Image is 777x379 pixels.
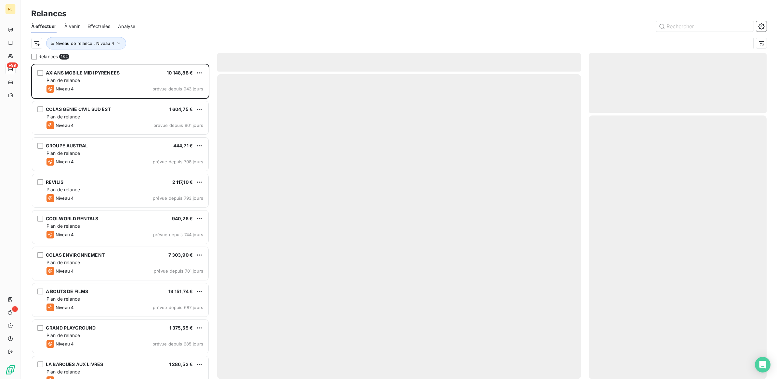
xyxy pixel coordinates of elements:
[172,216,193,221] span: 940,26 €
[153,123,203,128] span: prévue depuis 861 jours
[168,289,193,294] span: 19 151,74 €
[46,150,80,156] span: Plan de relance
[46,77,80,83] span: Plan de relance
[56,268,74,274] span: Niveau 4
[153,232,203,237] span: prévue depuis 744 jours
[59,54,69,60] span: 132
[169,325,193,331] span: 1 375,55 €
[168,252,193,258] span: 7 303,90 €
[154,268,203,274] span: prévue depuis 701 jours
[56,86,74,91] span: Niveau 4
[56,305,74,310] span: Niveau 4
[152,86,203,91] span: prévue depuis 943 jours
[46,114,80,119] span: Plan de relance
[12,306,18,312] span: 1
[56,159,74,164] span: Niveau 4
[46,179,63,185] span: REVILIS
[87,23,111,30] span: Effectuées
[56,123,74,128] span: Niveau 4
[152,341,203,346] span: prévue depuis 685 jours
[46,37,126,49] button: Niveau de relance : Niveau 4
[169,361,193,367] span: 1 286,52 €
[5,4,16,14] div: RL
[56,341,74,346] span: Niveau 4
[31,64,209,379] div: grid
[169,106,193,112] span: 1 604,75 €
[64,23,80,30] span: À venir
[46,325,96,331] span: GRAND PLAYGROUND
[46,106,111,112] span: COLAS GENIE CIVIL SUD EST
[7,62,18,68] span: +99
[118,23,135,30] span: Analyse
[46,143,88,148] span: GROUPE AUSTRAL
[153,305,203,310] span: prévue depuis 687 jours
[56,196,74,201] span: Niveau 4
[31,23,57,30] span: À effectuer
[46,361,103,367] span: LA BARQUES AUX LIVRES
[46,252,105,258] span: COLAS ENVIRONNEMENT
[153,196,203,201] span: prévue depuis 793 jours
[46,260,80,265] span: Plan de relance
[56,232,74,237] span: Niveau 4
[31,8,66,20] h3: Relances
[46,216,99,221] span: COOLWORLD RENTALS
[46,369,80,374] span: Plan de relance
[56,41,114,46] span: Niveau de relance : Niveau 4
[46,223,80,229] span: Plan de relance
[656,21,754,32] input: Rechercher
[173,143,193,148] span: 444,71 €
[153,159,203,164] span: prévue depuis 798 jours
[46,289,88,294] span: A BOUTS DE FILMS
[5,365,16,375] img: Logo LeanPay
[38,53,58,60] span: Relances
[172,179,193,185] span: 2 117,10 €
[46,296,80,302] span: Plan de relance
[46,332,80,338] span: Plan de relance
[46,70,120,75] span: AXIANS MOBILE MIDI PYRENEES
[167,70,193,75] span: 10 148,88 €
[755,357,770,372] div: Open Intercom Messenger
[46,187,80,192] span: Plan de relance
